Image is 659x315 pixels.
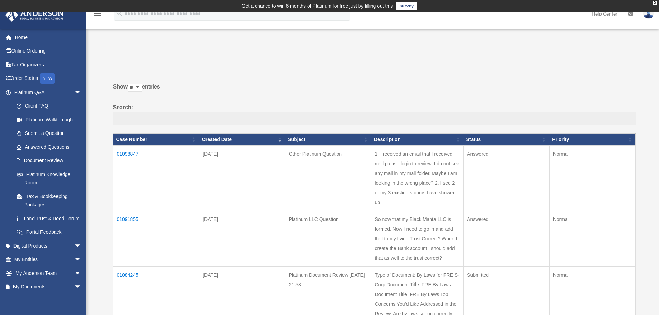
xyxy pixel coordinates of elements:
[5,280,92,294] a: My Documentsarrow_drop_down
[396,2,417,10] a: survey
[116,9,123,17] i: search
[74,85,88,100] span: arrow_drop_down
[464,211,550,266] td: Answered
[113,145,199,211] td: 01098847
[113,211,199,266] td: 01091855
[285,134,371,146] th: Subject: activate to sort column ascending
[113,112,636,126] input: Search:
[74,253,88,267] span: arrow_drop_down
[549,134,635,146] th: Priority: activate to sort column ascending
[74,239,88,253] span: arrow_drop_down
[10,167,88,189] a: Platinum Knowledge Room
[5,85,88,99] a: Platinum Q&Aarrow_drop_down
[40,73,55,84] div: NEW
[3,8,66,22] img: Anderson Advisors Platinum Portal
[113,82,636,99] label: Show entries
[199,145,285,211] td: [DATE]
[549,145,635,211] td: Normal
[113,134,199,146] th: Case Number: activate to sort column ascending
[242,2,393,10] div: Get a chance to win 6 months of Platinum for free just by filling out this
[285,145,371,211] td: Other Platinum Question
[643,9,654,19] img: User Pic
[653,1,657,5] div: close
[128,84,142,92] select: Showentries
[10,225,88,239] a: Portal Feedback
[10,99,88,113] a: Client FAQ
[74,280,88,294] span: arrow_drop_down
[5,58,92,72] a: Tax Organizers
[371,211,464,266] td: So now that my Black Manta LLC is formed. Now I need to go in and add that to my living Trust Cor...
[5,30,92,44] a: Home
[113,103,636,126] label: Search:
[464,134,550,146] th: Status: activate to sort column ascending
[74,266,88,280] span: arrow_drop_down
[5,253,92,267] a: My Entitiesarrow_drop_down
[199,134,285,146] th: Created Date: activate to sort column ascending
[5,72,92,86] a: Order StatusNEW
[199,211,285,266] td: [DATE]
[285,211,371,266] td: Platinum LLC Question
[5,239,92,253] a: Digital Productsarrow_drop_down
[93,10,102,18] i: menu
[10,127,88,140] a: Submit a Question
[371,134,464,146] th: Description: activate to sort column ascending
[5,44,92,58] a: Online Ordering
[464,145,550,211] td: Answered
[10,189,88,212] a: Tax & Bookkeeping Packages
[10,154,88,168] a: Document Review
[371,145,464,211] td: 1. I received an email that I received mail please login to review. I do not see any mail in my m...
[5,266,92,280] a: My Anderson Teamarrow_drop_down
[93,12,102,18] a: menu
[10,140,85,154] a: Answered Questions
[549,211,635,266] td: Normal
[10,212,88,225] a: Land Trust & Deed Forum
[10,113,88,127] a: Platinum Walkthrough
